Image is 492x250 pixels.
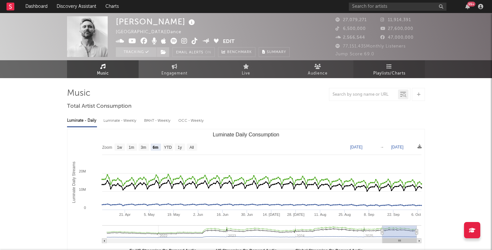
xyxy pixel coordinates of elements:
button: 99+ [465,4,470,9]
text: 6. Oct [411,213,421,216]
span: 27,600,000 [380,27,413,31]
text: 3m [141,145,146,150]
text: → [380,145,384,149]
div: [PERSON_NAME] [116,16,197,27]
text: YTD [164,145,172,150]
text: 2. Jun [193,213,203,216]
div: OCC - Weekly [178,115,204,126]
span: Jump Score: 69.0 [335,52,374,56]
a: Benchmark [218,47,255,57]
text: 8. Sep [364,213,374,216]
span: 47,000,000 [380,35,414,40]
button: Summary [259,47,290,57]
text: 6m [153,145,158,150]
div: [GEOGRAPHIC_DATA] | Dance [116,28,189,36]
a: Playlists/Charts [353,60,425,78]
div: Luminate - Weekly [103,115,138,126]
text: 25. Aug [338,213,350,216]
text: 21. Apr [119,213,130,216]
text: 19. May [167,213,180,216]
text: 14. [DATE] [263,213,280,216]
text: 1w [117,145,122,150]
text: 22. Sep [387,213,400,216]
span: Summary [267,50,286,54]
button: Tracking [116,47,157,57]
text: 10M [79,187,86,191]
span: Live [242,70,250,77]
text: 1m [129,145,134,150]
button: Email AlertsOn [172,47,215,57]
text: Zoom [102,145,112,150]
text: 20M [79,169,86,173]
span: Benchmark [227,49,252,56]
text: All [189,145,194,150]
span: 6,500,000 [335,27,366,31]
text: 1y [178,145,182,150]
text: 0 [84,206,86,210]
span: 77,151,435 Monthly Listeners [335,44,406,49]
text: 11. Aug [314,213,326,216]
a: Audience [282,60,353,78]
a: Music [67,60,139,78]
text: Luminate Daily Consumption [213,132,280,137]
em: On [205,51,211,54]
text: [DATE] [350,145,362,149]
span: 27,079,271 [335,18,367,22]
span: Playlists/Charts [373,70,405,77]
span: 2,566,544 [335,35,365,40]
button: Edit [223,38,235,46]
input: Search by song name or URL [329,92,398,97]
span: Total Artist Consumption [67,103,131,110]
span: 11,914,391 [380,18,411,22]
span: Audience [308,70,328,77]
span: Engagement [161,70,187,77]
input: Search for artists [349,3,446,11]
text: 28. [DATE] [287,213,305,216]
div: 99 + [467,2,475,7]
a: Engagement [139,60,210,78]
div: Luminate - Daily [67,115,97,126]
div: BMAT - Weekly [144,115,172,126]
a: Live [210,60,282,78]
text: [DATE] [391,145,403,149]
span: Music [97,70,109,77]
text: 5. May [144,213,155,216]
text: 16. Jun [217,213,228,216]
text: Luminate Daily Streams [72,161,76,203]
text: 30. Jun [241,213,253,216]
